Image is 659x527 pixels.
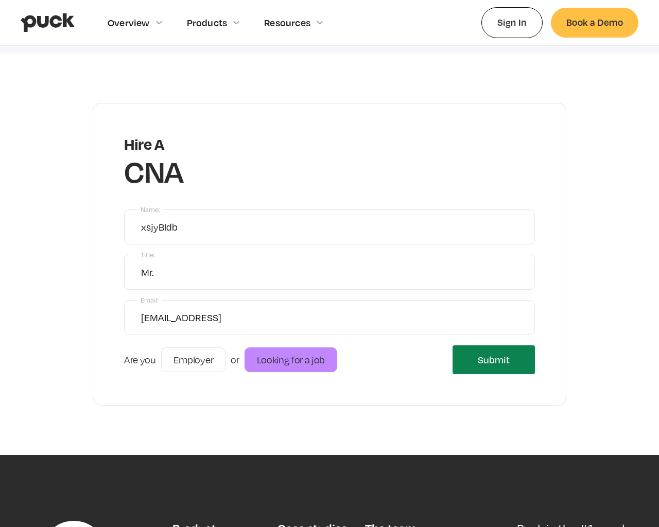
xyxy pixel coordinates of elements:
[231,354,239,365] div: or
[124,300,535,335] input: Your work email
[124,152,183,190] h2: CNA
[137,248,158,262] label: Title:
[257,355,325,365] span: Looking for a job
[124,354,156,365] div: Are you
[108,17,150,28] div: Overview
[264,17,310,28] div: Resources
[453,345,535,374] input: Submit
[124,209,535,244] input: Your full name
[551,8,638,37] a: Book a Demo
[124,255,535,290] input: Title at current role
[137,293,162,307] label: Email:
[124,134,183,152] div: Hire A
[124,209,535,374] form: Get Started
[481,7,543,38] a: Sign In
[137,203,163,217] label: Name:
[174,355,213,365] span: Employer
[187,17,228,28] div: Products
